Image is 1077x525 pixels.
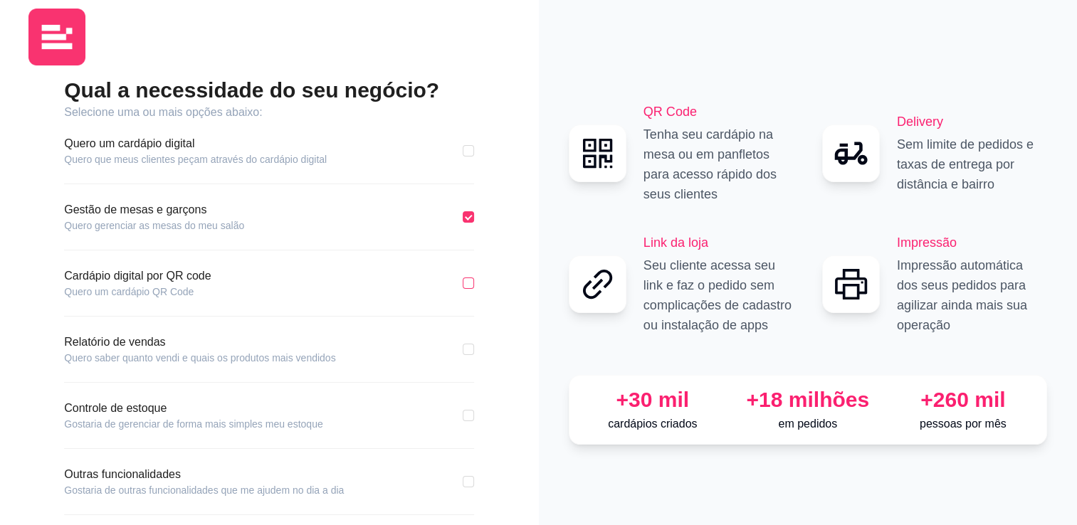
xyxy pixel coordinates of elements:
p: cardápios criados [581,415,725,433]
article: Cardápio digital por QR code [64,267,211,285]
h2: Delivery [897,112,1047,132]
img: logo [28,9,85,65]
p: Seu cliente acessa seu link e faz o pedido sem complicações de cadastro ou instalação de apps [643,255,794,335]
p: pessoas por mês [891,415,1035,433]
div: +260 mil [891,387,1035,413]
p: Impressão automática dos seus pedidos para agilizar ainda mais sua operação [897,255,1047,335]
h2: QR Code [643,102,794,122]
article: Selecione uma ou mais opções abaixo: [64,104,474,121]
article: Quero um cardápio QR Code [64,285,211,299]
article: Gostaria de gerenciar de forma mais simples meu estoque [64,417,322,431]
p: em pedidos [736,415,880,433]
p: Tenha seu cardápio na mesa ou em panfletos para acesso rápido dos seus clientes [643,124,794,204]
div: +30 mil [581,387,725,413]
article: Quero saber quanto vendi e quais os produtos mais vendidos [64,351,335,365]
article: Quero que meus clientes peçam através do cardápio digital [64,152,327,166]
article: Gostaria de outras funcionalidades que me ajudem no dia a dia [64,483,344,497]
div: +18 milhões [736,387,880,413]
h2: Link da loja [643,233,794,253]
article: Relatório de vendas [64,334,335,351]
p: Sem limite de pedidos e taxas de entrega por distância e bairro [897,134,1047,194]
article: Controle de estoque [64,400,322,417]
article: Quero um cardápio digital [64,135,327,152]
article: Outras funcionalidades [64,466,344,483]
h2: Impressão [897,233,1047,253]
article: Quero gerenciar as mesas do meu salão [64,218,244,233]
h2: Qual a necessidade do seu negócio? [64,77,474,104]
article: Gestão de mesas e garçons [64,201,244,218]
